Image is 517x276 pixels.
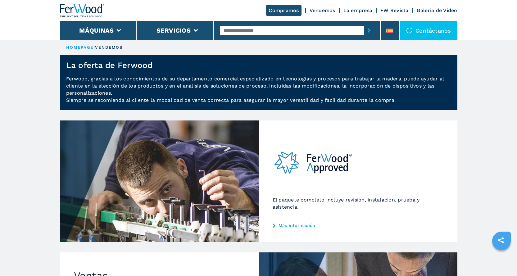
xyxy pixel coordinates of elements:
p: vendemos [95,45,123,50]
a: HOMEPAGE [66,45,94,50]
h1: La oferta de Ferwood [66,60,153,70]
img: Ferwood [60,4,105,17]
button: Servicios [156,27,191,34]
button: Máquinas [79,27,114,34]
a: La empresa [343,7,373,13]
button: submit-button [364,23,374,38]
a: Vendemos [310,7,335,13]
p: Ferwood, gracias a los conocimientos de su departamento comercial especializado en tecnologías y ... [60,75,457,110]
a: Más información [273,223,443,228]
a: Galeria de Video [417,7,457,13]
span: | [93,45,95,50]
a: sharethis [493,233,509,248]
img: Contáctanos [406,27,412,34]
p: El paquete completo incluye revisión, instalación, prueba y asistencia. [273,196,443,210]
a: FW Revista [380,7,409,13]
a: Compramos [266,5,301,16]
div: Contáctanos [400,21,457,40]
